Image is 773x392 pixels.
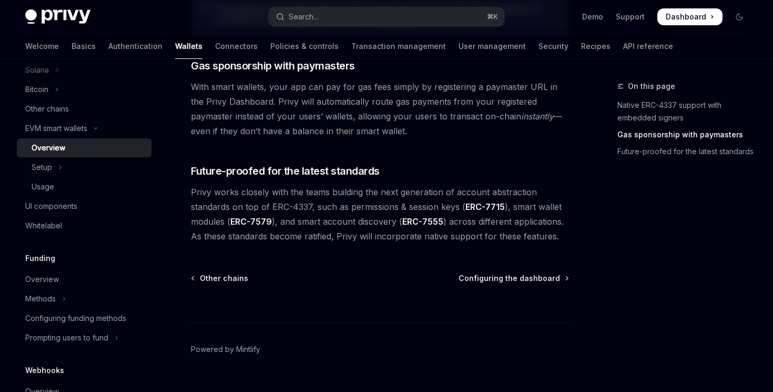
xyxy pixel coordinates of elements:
div: UI components [25,200,77,213]
span: With smart wallets, your app can pay for gas fees simply by registering a paymaster URL in the Pr... [191,79,569,138]
span: Dashboard [666,12,706,22]
a: User management [459,34,526,59]
a: Dashboard [657,8,723,25]
a: Basics [72,34,96,59]
div: Overview [25,273,59,286]
a: Configuring funding methods [17,309,151,328]
a: Other chains [17,99,151,118]
a: Overview [17,138,151,157]
a: ERC-7555 [402,216,443,227]
a: Usage [17,177,151,196]
em: instantly [521,111,554,122]
a: Other chains [192,273,248,284]
img: dark logo [25,9,90,24]
button: Open search [269,7,504,26]
button: Toggle Setup section [17,158,151,177]
a: Connectors [215,34,258,59]
a: Transaction management [351,34,446,59]
a: Configuring the dashboard [459,273,568,284]
a: Wallets [175,34,202,59]
span: Privy works closely with the teams building the next generation of account abstraction standards ... [191,185,569,244]
span: On this page [628,80,675,93]
button: Toggle EVM smart wallets section [17,119,151,138]
a: Future-proofed for the latest standards [617,143,756,160]
a: ERC-7579 [230,216,272,227]
a: ERC-7715 [465,202,505,213]
a: API reference [623,34,673,59]
a: Native ERC-4337 support with embedded signers [617,97,756,126]
a: Support [616,12,645,22]
a: Authentication [108,34,162,59]
div: EVM smart wallets [25,122,87,135]
a: UI components [17,197,151,216]
a: Recipes [581,34,611,59]
div: Configuring funding methods [25,312,126,325]
a: Whitelabel [17,216,151,235]
div: Whitelabel [25,219,62,232]
h5: Webhooks [25,364,64,377]
span: Gas sponsorship with paymasters [191,58,355,73]
div: Overview [32,142,65,154]
div: Bitcoin [25,83,48,96]
span: ⌘ K [487,13,498,21]
span: Configuring the dashboard [459,273,560,284]
div: Setup [32,161,52,174]
div: Other chains [25,103,69,115]
button: Toggle Methods section [17,289,151,308]
span: Future-proofed for the latest standards [191,164,380,178]
a: Security [538,34,568,59]
a: Overview [17,270,151,289]
button: Toggle Bitcoin section [17,80,151,99]
a: Demo [582,12,603,22]
div: Search... [289,11,318,23]
a: Policies & controls [270,34,339,59]
a: Powered by Mintlify [191,344,260,355]
div: Usage [32,180,54,193]
div: Prompting users to fund [25,331,108,344]
h5: Funding [25,252,55,265]
a: Gas sponsorship with paymasters [617,126,756,143]
button: Toggle Prompting users to fund section [17,328,151,347]
a: Welcome [25,34,59,59]
div: Methods [25,293,56,305]
span: Other chains [200,273,248,284]
button: Toggle dark mode [731,8,748,25]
